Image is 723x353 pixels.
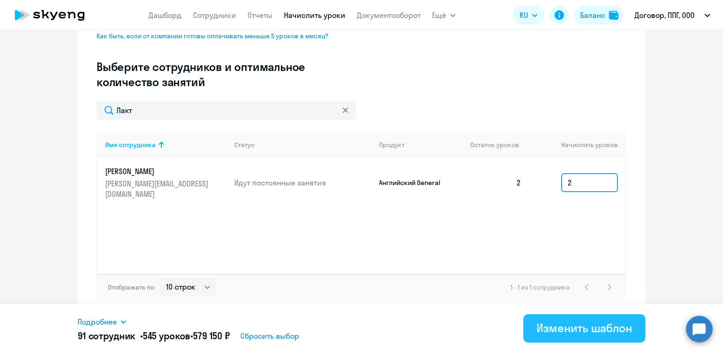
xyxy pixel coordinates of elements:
p: [PERSON_NAME] [105,166,211,176]
a: Отчеты [247,10,273,20]
div: Имя сотрудника [105,141,227,149]
span: Ещё [432,9,446,21]
div: Остаток уроков [470,141,529,149]
p: Идут постоянные занятия [234,177,371,188]
p: Английский General [379,178,450,187]
span: Как быть, если от компании готовы оплачивать меньше 5 уроков в месяц? [97,32,336,40]
span: 1 - 1 из 1 сотрудника [511,283,570,291]
button: Балансbalance [574,6,624,25]
p: Договор, ППГ, ООО [635,9,695,21]
a: Документооборот [357,10,421,20]
span: RU [520,9,528,21]
button: Ещё [432,6,456,25]
a: [PERSON_NAME][PERSON_NAME][EMAIL_ADDRESS][DOMAIN_NAME] [105,166,227,199]
th: Начислить уроков [529,132,626,158]
div: Баланс [580,9,605,21]
div: Продукт [379,141,405,149]
h3: Выберите сотрудников и оптимальное количество занятий [97,59,336,89]
input: Поиск по имени, email, продукту или статусу [97,101,356,120]
span: Отображать по: [108,283,156,291]
div: Продукт [379,141,463,149]
div: Имя сотрудника [105,141,156,149]
button: RU [513,6,544,25]
h5: 91 сотрудник • • [78,329,230,343]
span: 579 150 ₽ [193,330,230,342]
a: Начислить уроки [284,10,345,20]
span: Подробнее [78,316,117,327]
img: balance [609,10,618,20]
button: Договор, ППГ, ООО [630,4,715,26]
button: Изменить шаблон [523,314,645,343]
a: Сотрудники [193,10,236,20]
div: Статус [234,141,255,149]
p: [PERSON_NAME][EMAIL_ADDRESS][DOMAIN_NAME] [105,178,211,199]
div: Изменить шаблон [537,320,632,335]
span: 545 уроков [143,330,191,342]
td: 2 [463,158,529,208]
span: Остаток уроков [470,141,519,149]
span: Сбросить выбор [240,330,299,342]
a: Дашборд [149,10,182,20]
div: Статус [234,141,371,149]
